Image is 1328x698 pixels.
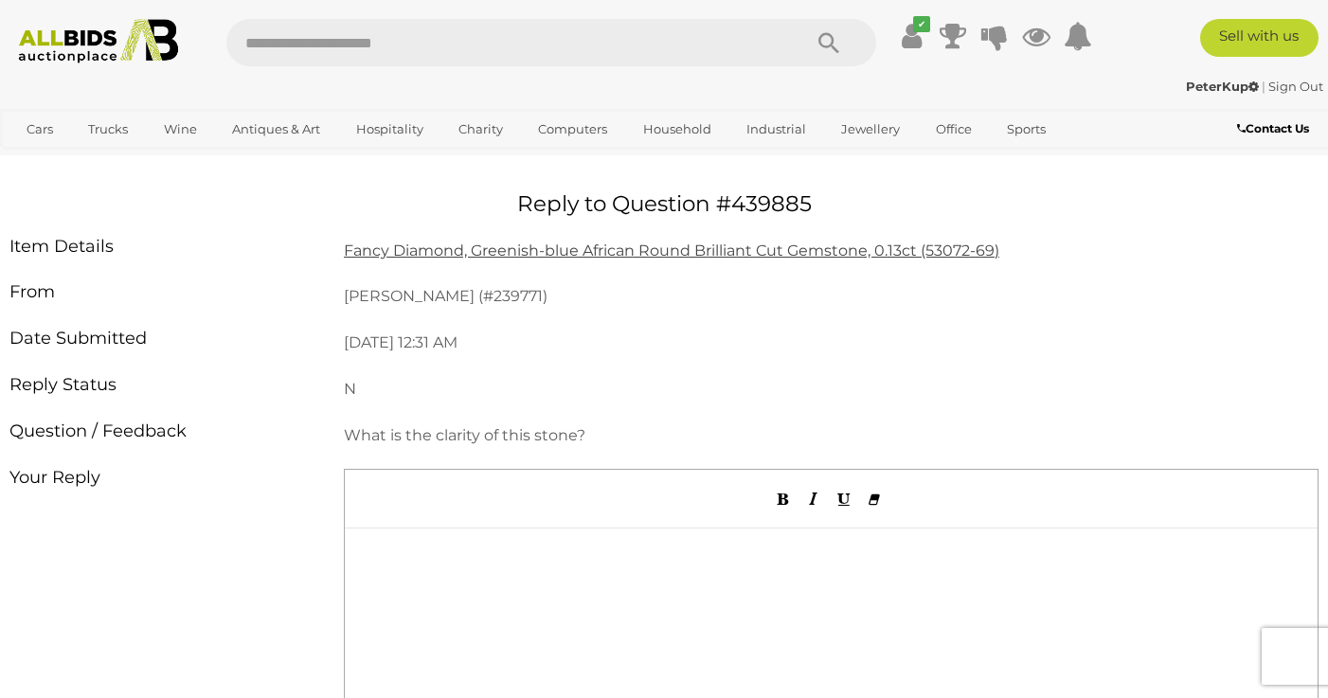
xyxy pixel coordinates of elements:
button: Search [781,19,876,66]
a: Cars [14,114,65,145]
a: Sign Out [1268,79,1323,94]
a: Sell with us [1200,19,1319,57]
a: PeterKup [1186,79,1262,94]
a: Fancy Diamond, Greenish-blue African Round Brilliant Cut Gemstone, 0.13ct (53072-69) [344,242,999,260]
a: Industrial [734,114,818,145]
a: Household [631,114,724,145]
i: ✔ [913,16,930,32]
a: Jewellery [829,114,912,145]
a: [GEOGRAPHIC_DATA] [14,145,173,176]
img: Allbids.com.au [9,19,188,63]
a: Charity [446,114,515,145]
a: Sports [995,114,1058,145]
h1: Reply to Question #439885 [9,192,1319,216]
b: Contact Us [1237,121,1309,135]
a: Computers [526,114,619,145]
a: Wine [152,114,209,145]
a: ✔ [897,19,925,53]
a: Office [924,114,984,145]
a: Hospitality [344,114,436,145]
strong: PeterKup [1186,79,1259,94]
a: Contact Us [1237,118,1314,139]
a: Antiques & Art [220,114,332,145]
a: Trucks [76,114,140,145]
span: | [1262,79,1265,94]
